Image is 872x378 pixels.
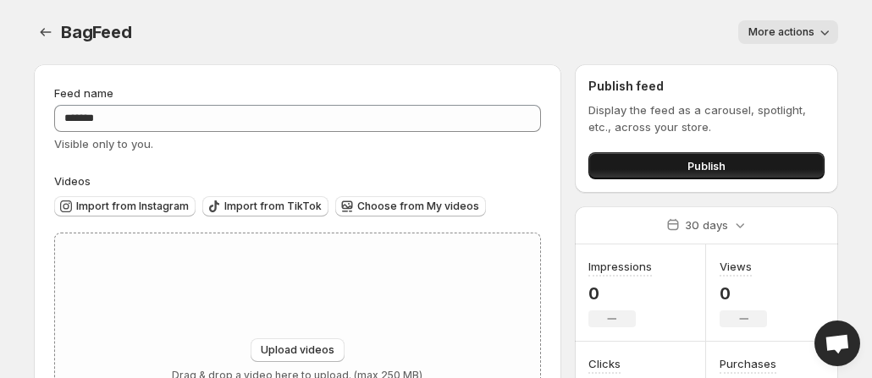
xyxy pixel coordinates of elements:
span: Choose from My videos [357,200,479,213]
h3: Views [720,258,752,275]
p: 0 [588,283,652,304]
span: Videos [54,174,91,188]
span: Publish [687,157,726,174]
button: Upload videos [251,338,345,362]
button: Publish [588,152,825,179]
span: More actions [748,25,814,39]
span: BagFeed [61,22,132,42]
span: Visible only to you. [54,137,153,151]
p: Display the feed as a carousel, spotlight, etc., across your store. [588,101,825,135]
button: More actions [738,20,838,44]
p: 0 [720,283,767,304]
h3: Impressions [588,258,652,275]
button: Import from Instagram [54,196,196,216]
span: Import from TikTok [224,200,322,213]
p: 30 days [685,216,728,233]
div: Open chat [814,320,860,366]
span: Upload videos [261,343,334,357]
h3: Purchases [720,355,776,372]
button: Import from TikTok [202,196,328,216]
h3: Clicks [588,355,621,372]
span: Import from Instagram [76,200,189,213]
button: Choose from My videos [335,196,486,216]
span: Feed name [54,86,113,100]
button: Settings [34,20,58,44]
h2: Publish feed [588,78,825,95]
